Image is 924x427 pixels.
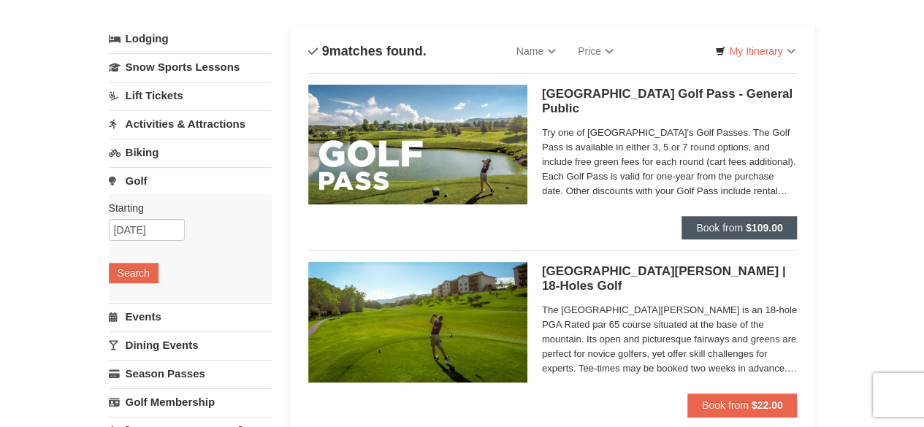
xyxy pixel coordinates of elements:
[109,263,159,283] button: Search
[109,26,272,52] a: Lodging
[702,399,749,411] span: Book from
[109,110,272,137] a: Activities & Attractions
[696,222,743,234] span: Book from
[752,399,783,411] strong: $22.00
[308,262,527,382] img: 6619859-85-1f84791f.jpg
[706,40,804,62] a: My Itinerary
[109,388,272,415] a: Golf Membership
[687,393,798,417] button: Book from $22.00
[109,82,272,109] a: Lift Tickets
[322,44,329,58] span: 9
[109,360,272,387] a: Season Passes
[542,126,798,199] span: Try one of [GEOGRAPHIC_DATA]'s Golf Passes. The Golf Pass is available in either 3, 5 or 7 round ...
[109,331,272,358] a: Dining Events
[746,222,783,234] strong: $109.00
[109,53,272,80] a: Snow Sports Lessons
[109,201,261,215] label: Starting
[308,44,427,58] h4: matches found.
[505,36,567,66] a: Name
[681,216,797,239] button: Book from $109.00
[308,85,527,204] img: 6619859-108-f6e09677.jpg
[542,303,798,376] span: The [GEOGRAPHIC_DATA][PERSON_NAME] is an 18-hole PGA Rated par 65 course situated at the base of ...
[542,264,798,293] h5: [GEOGRAPHIC_DATA][PERSON_NAME] | 18-Holes Golf
[109,303,272,330] a: Events
[542,87,798,116] h5: [GEOGRAPHIC_DATA] Golf Pass - General Public
[109,139,272,166] a: Biking
[109,167,272,194] a: Golf
[567,36,625,66] a: Price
